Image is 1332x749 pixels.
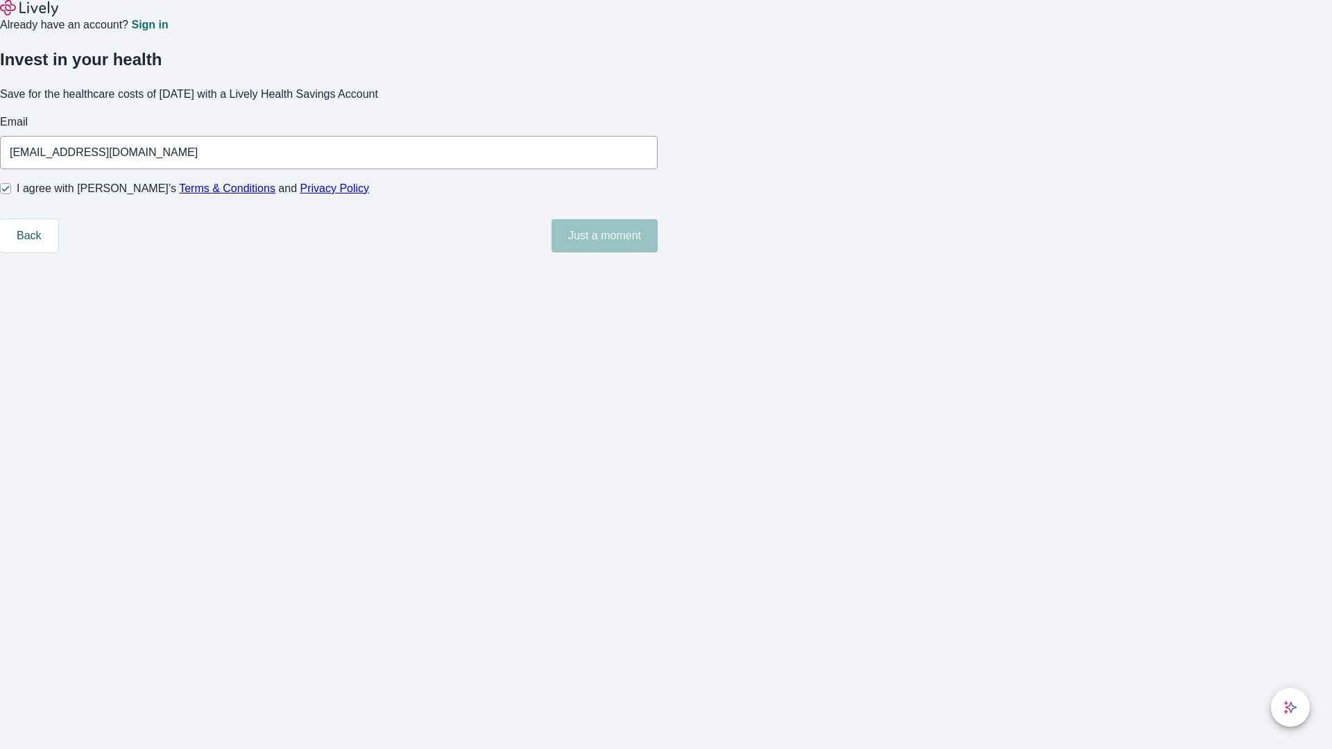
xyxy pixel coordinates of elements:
svg: Lively AI Assistant [1283,700,1297,714]
a: Terms & Conditions [179,182,275,194]
span: I agree with [PERSON_NAME]’s and [17,180,369,197]
a: Privacy Policy [300,182,370,194]
button: chat [1271,688,1310,727]
a: Sign in [131,19,168,31]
